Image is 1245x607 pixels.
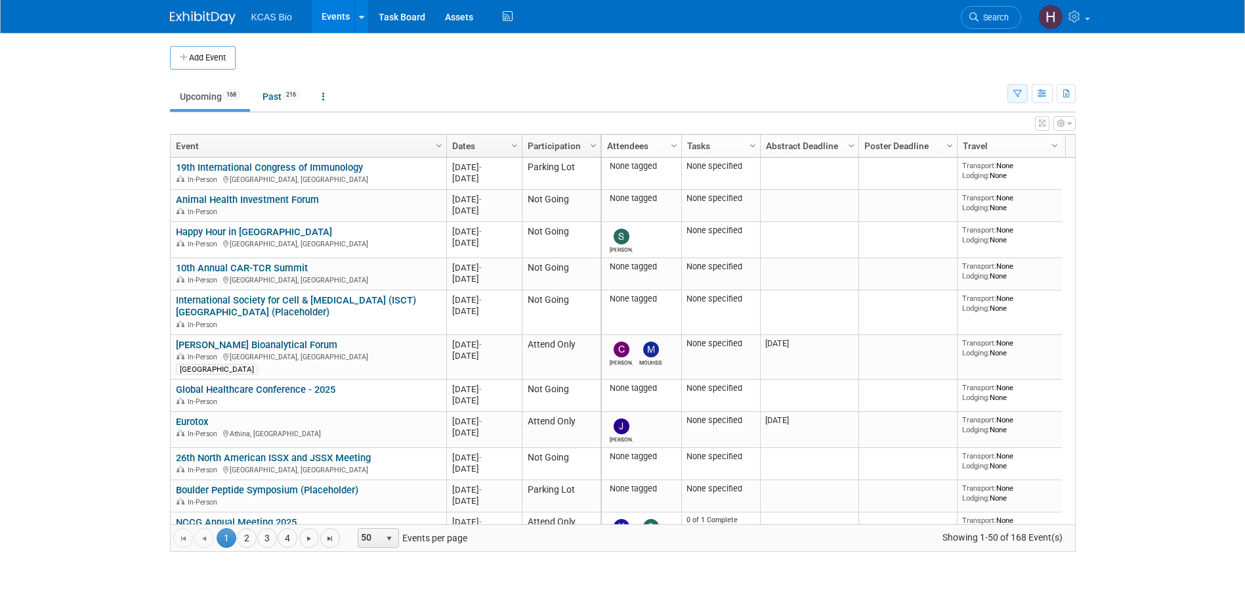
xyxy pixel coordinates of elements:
div: None None [962,383,1057,402]
div: None tagged [606,294,676,304]
span: In-Person [188,276,221,284]
a: Go to the first page [173,528,193,548]
a: NCCG Annual Meeting 2025 [176,516,297,528]
span: - [479,384,482,394]
td: Not Going [522,448,601,480]
span: - [479,227,482,236]
div: None specified [686,294,755,304]
div: Athina, [GEOGRAPHIC_DATA] [176,428,440,439]
div: [DATE] [452,226,516,237]
a: Past216 [253,84,310,109]
div: [DATE] [452,427,516,438]
span: Lodging: [962,461,990,470]
button: Add Event [170,46,236,70]
img: In-Person Event [177,276,184,282]
img: In-Person Event [177,175,184,182]
span: In-Person [188,175,221,184]
div: None tagged [606,483,676,494]
div: [DATE] [452,495,516,506]
img: In-Person Event [177,208,184,214]
span: Column Settings [748,141,758,151]
div: [DATE] [452,305,516,317]
span: Transport: [962,338,996,348]
div: [GEOGRAPHIC_DATA], [GEOGRAPHIC_DATA] [176,238,440,249]
span: Transport: [962,516,996,525]
a: International Society for Cell & [MEDICAL_DATA] (ISCT) [GEOGRAPHIC_DATA] (Placeholder) [176,294,416,319]
div: [DATE] [452,384,516,395]
div: None tagged [606,383,676,393]
span: Go to the last page [325,533,335,544]
span: Lodging: [962,393,990,402]
div: [DATE] [452,273,516,284]
img: Jeff Goddard [614,418,629,434]
span: KCAS Bio [251,12,292,22]
a: Search [961,6,1021,29]
span: Go to the previous page [199,533,209,544]
span: Lodging: [962,348,990,357]
td: Not Going [522,258,601,290]
a: Attendees [607,135,673,157]
img: In-Person Event [177,321,184,327]
span: Column Settings [669,141,679,151]
div: [DATE] [452,162,516,173]
span: - [479,453,482,462]
a: 2 [237,528,257,548]
span: Transport: [962,193,996,202]
div: [GEOGRAPHIC_DATA], [GEOGRAPHIC_DATA] [176,173,440,185]
span: Transport: [962,483,996,493]
td: Attend Only [522,412,601,448]
div: [GEOGRAPHIC_DATA], [GEOGRAPHIC_DATA] [176,274,440,285]
td: Not Going [522,290,601,335]
a: Abstract Deadline [766,135,850,157]
span: Lodging: [962,493,990,503]
span: Showing 1-50 of 168 Event(s) [930,528,1074,547]
span: Column Settings [846,141,856,151]
div: [DATE] [452,194,516,205]
span: Events per page [341,528,480,548]
span: Lodging: [962,303,990,313]
div: 0 of 1 Complete [686,516,755,525]
div: None specified [686,338,755,349]
div: [DATE] [452,516,516,528]
span: select [384,533,394,544]
td: [DATE] [760,335,858,380]
a: Column Settings [746,135,760,154]
span: - [479,295,482,305]
a: Poster Deadline [864,135,948,157]
img: In-Person Event [177,397,184,404]
div: [GEOGRAPHIC_DATA], [GEOGRAPHIC_DATA] [176,464,440,475]
div: None None [962,338,1057,357]
a: 4 [278,528,297,548]
span: - [479,263,482,273]
div: [DATE] [452,463,516,474]
a: [PERSON_NAME] Bioanalytical Forum [176,339,337,351]
div: None tagged [606,193,676,204]
div: None specified [686,161,755,171]
span: - [479,162,482,172]
img: Sara Herrmann [614,229,629,244]
a: Column Settings [844,135,858,154]
div: [DATE] [452,452,516,463]
div: Sara Herrmann [610,244,633,253]
span: 168 [222,90,240,100]
div: Charisse Fernandez [610,357,633,366]
a: 3 [257,528,277,548]
img: Karla Moncada [614,519,629,535]
span: Transport: [962,225,996,235]
div: None specified [686,383,755,393]
div: None tagged [606,161,676,171]
img: ExhibitDay [170,11,236,24]
a: Column Settings [1047,135,1062,154]
div: None tagged [606,451,676,462]
span: In-Person [188,466,221,474]
div: [DATE] [452,339,516,350]
img: MOUHSSIN OUFIR [643,342,659,357]
td: Not Going [522,380,601,412]
img: In-Person Event [177,498,184,505]
div: Jeff Goddard [610,434,633,443]
span: Transport: [962,451,996,461]
img: In-Person Event [177,430,184,436]
div: None None [962,483,1057,503]
span: In-Person [188,208,221,216]
a: 19th International Congress of Immunology [176,162,363,173]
